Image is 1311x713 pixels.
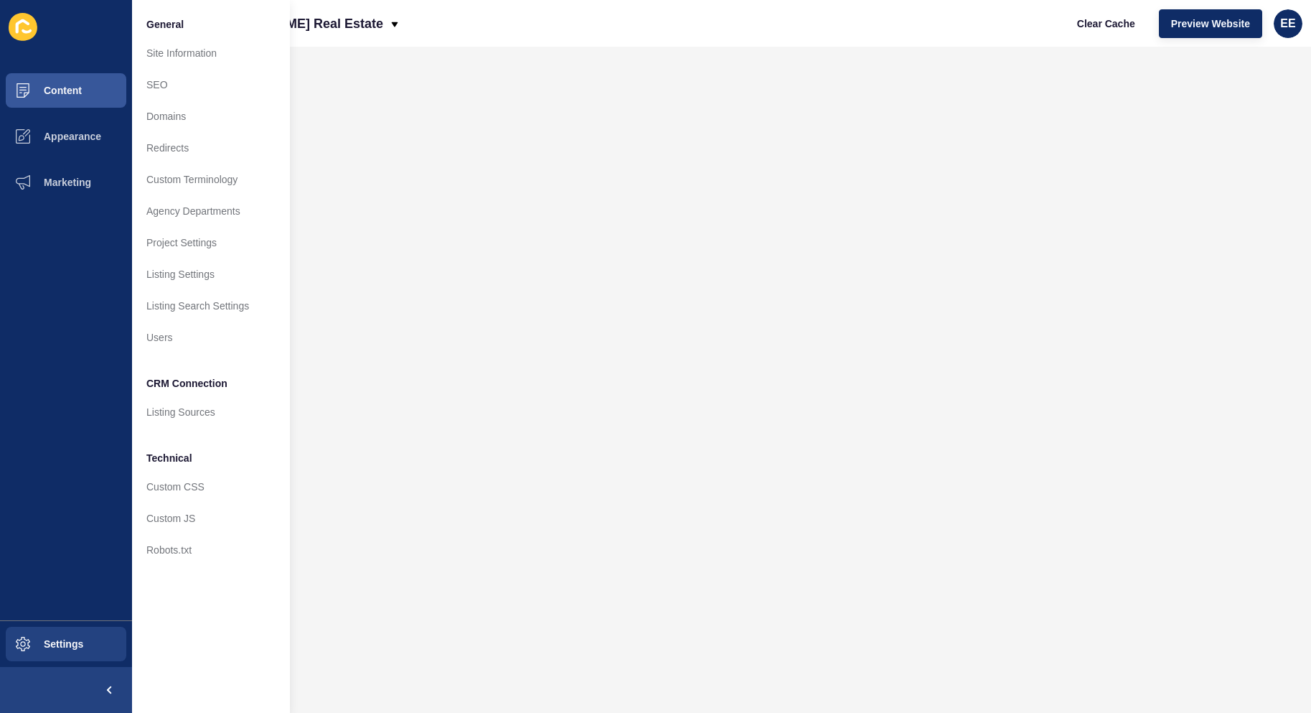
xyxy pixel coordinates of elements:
[146,451,192,465] span: Technical
[132,396,290,428] a: Listing Sources
[132,195,290,227] a: Agency Departments
[146,376,227,391] span: CRM Connection
[132,164,290,195] a: Custom Terminology
[132,101,290,132] a: Domains
[1159,9,1262,38] button: Preview Website
[146,17,184,32] span: General
[132,227,290,258] a: Project Settings
[132,503,290,534] a: Custom JS
[132,534,290,566] a: Robots.txt
[1065,9,1147,38] button: Clear Cache
[132,471,290,503] a: Custom CSS
[132,322,290,353] a: Users
[132,132,290,164] a: Redirects
[132,69,290,101] a: SEO
[1077,17,1135,31] span: Clear Cache
[132,37,290,69] a: Site Information
[132,258,290,290] a: Listing Settings
[1280,17,1295,31] span: EE
[1171,17,1250,31] span: Preview Website
[132,290,290,322] a: Listing Search Settings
